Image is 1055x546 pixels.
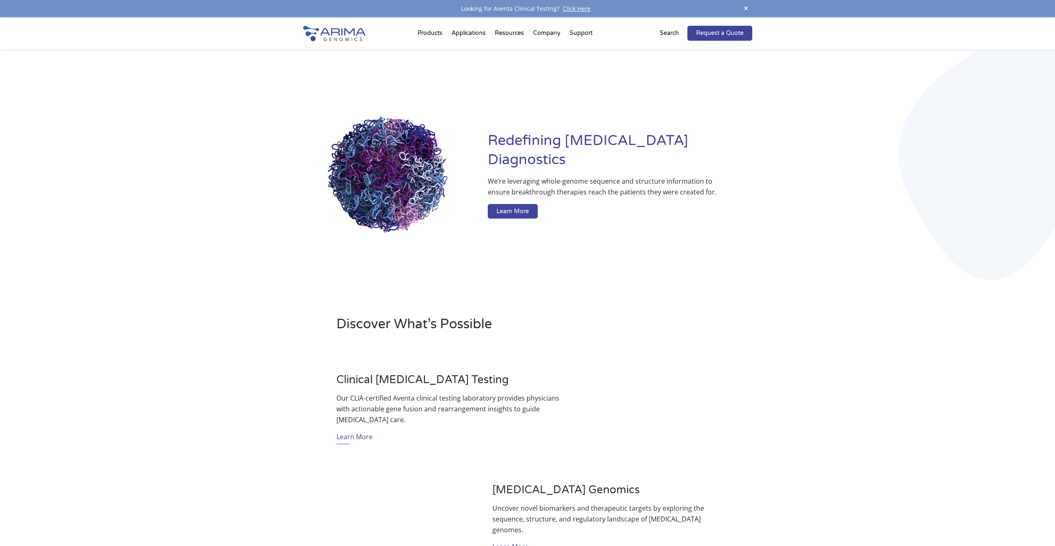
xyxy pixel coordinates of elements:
h2: Discover What’s Possible [336,315,634,340]
p: We’re leveraging whole-genome sequence and structure information to ensure breakthrough therapies... [488,176,719,204]
a: Click Here [559,5,594,12]
img: Arima-Genomics-logo [303,26,366,41]
a: Learn More [336,431,373,444]
h3: Clinical [MEDICAL_DATA] Testing [336,373,563,393]
p: Our CLIA-certified Aventa clinical testing laboratory provides physicians with actionable gene fu... [336,393,563,425]
a: Request a Quote [687,26,752,41]
a: Learn More [488,204,538,219]
iframe: Chat Widget [1013,506,1055,546]
div: Looking for Aventa Clinical Testing? [303,3,752,14]
p: Uncover novel biomarkers and therapeutic targets by exploring the sequence, structure, and regula... [492,503,719,535]
h3: [MEDICAL_DATA] Genomics [492,483,719,503]
p: Search [660,28,679,39]
h1: Redefining [MEDICAL_DATA] Diagnostics [488,131,752,176]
